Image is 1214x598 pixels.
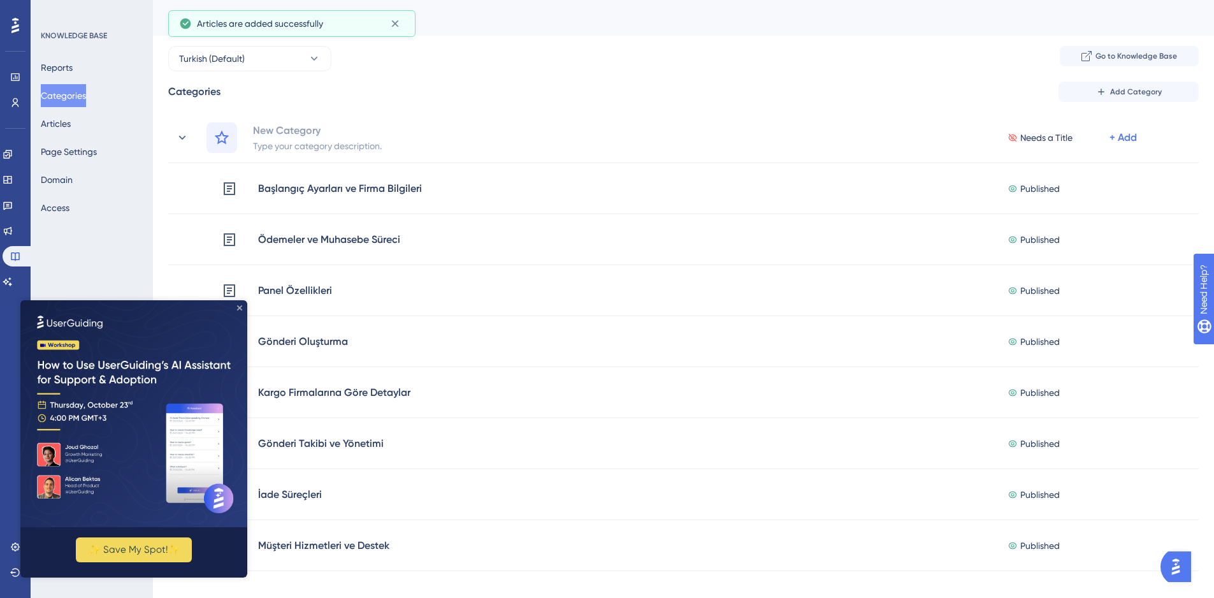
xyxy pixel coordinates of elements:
[197,16,323,31] span: Articles are added successfully
[1020,436,1060,451] span: Published
[257,537,390,554] div: Müşteri Hizmetleri ve Destek
[41,31,107,41] div: KNOWLEDGE BASE
[257,231,401,248] div: Ödemeler ve Muhasebe Süreci
[1020,181,1060,196] span: Published
[257,435,384,452] div: Gönderi Takibi ve Yönetimi
[179,51,245,66] span: Turkish (Default)
[1020,130,1073,145] span: Needs a Title
[41,56,73,79] button: Reports
[1020,283,1060,298] span: Published
[252,138,382,153] div: Type your category description.
[257,486,322,503] div: İade Süreçleri
[55,237,171,262] button: ✨ Save My Spot!✨
[252,122,382,138] div: New Category
[41,168,73,191] button: Domain
[168,84,220,99] div: Categories
[257,282,333,299] div: Panel Özellikleri
[1020,385,1060,400] span: Published
[1020,538,1060,553] span: Published
[257,384,411,401] div: Kargo Firmalarına Göre Detaylar
[1109,130,1137,145] div: + Add
[1059,82,1199,102] button: Add Category
[168,9,1167,27] div: Categories
[257,333,349,350] div: Gönderi Oluşturma
[1060,46,1199,66] button: Go to Knowledge Base
[30,3,80,18] span: Need Help?
[1160,548,1199,586] iframe: UserGuiding AI Assistant Launcher
[1020,334,1060,349] span: Published
[1095,51,1177,61] span: Go to Knowledge Base
[1020,232,1060,247] span: Published
[1020,487,1060,502] span: Published
[41,140,97,163] button: Page Settings
[41,196,69,219] button: Access
[217,5,222,10] div: Close Preview
[41,84,86,107] button: Categories
[1110,87,1162,97] span: Add Category
[41,112,71,135] button: Articles
[257,180,423,197] div: Başlangıç Ayarları ve Firma Bilgileri
[168,46,331,71] button: Turkish (Default)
